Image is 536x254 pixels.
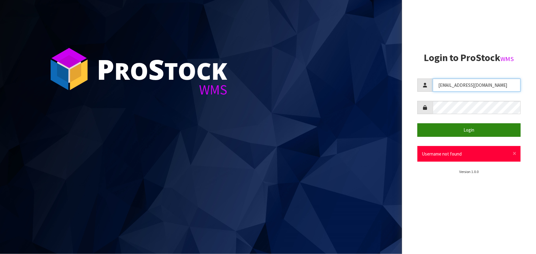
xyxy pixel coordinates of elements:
[46,46,92,92] img: ProStock Cube
[501,55,514,63] small: WMS
[97,50,114,88] span: P
[459,169,479,174] small: Version 1.0.0
[97,55,227,83] div: ro tock
[417,52,521,63] h2: Login to ProStock
[513,149,516,158] span: ×
[422,151,462,157] span: Username not found
[433,79,521,92] input: Username
[148,50,164,88] span: S
[97,83,227,97] div: WMS
[417,123,521,137] button: Login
